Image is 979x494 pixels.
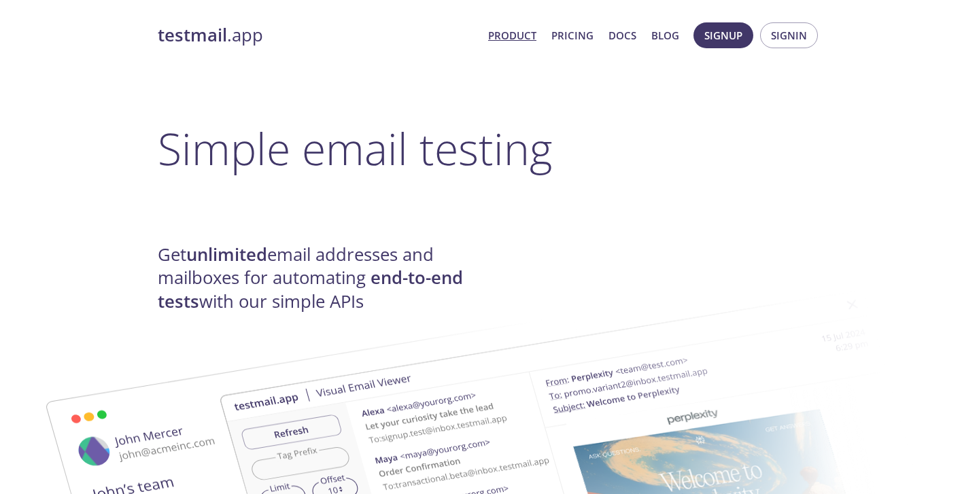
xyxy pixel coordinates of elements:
[693,22,753,48] button: Signup
[158,24,477,47] a: testmail.app
[760,22,818,48] button: Signin
[608,27,636,44] a: Docs
[186,243,267,266] strong: unlimited
[158,122,821,175] h1: Simple email testing
[704,27,742,44] span: Signup
[651,27,679,44] a: Blog
[771,27,807,44] span: Signin
[158,243,489,313] h4: Get email addresses and mailboxes for automating with our simple APIs
[488,27,536,44] a: Product
[551,27,594,44] a: Pricing
[158,23,227,47] strong: testmail
[158,266,463,313] strong: end-to-end tests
